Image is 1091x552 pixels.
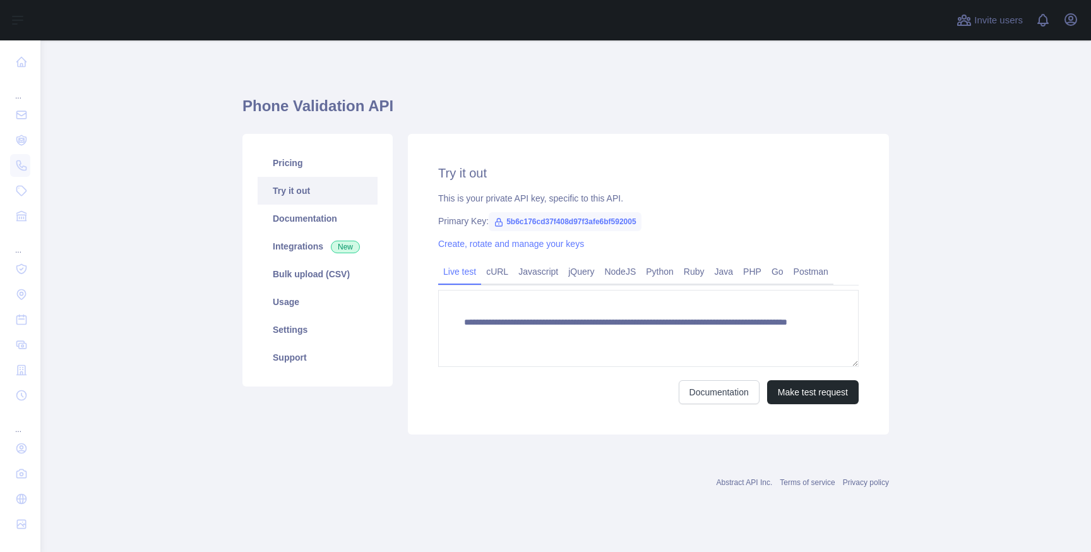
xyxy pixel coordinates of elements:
a: Terms of service [780,478,835,487]
span: Invite users [974,13,1023,28]
a: Java [710,261,739,282]
div: This is your private API key, specific to this API. [438,192,859,205]
a: Ruby [679,261,710,282]
h2: Try it out [438,164,859,182]
h1: Phone Validation API [242,96,889,126]
span: New [331,241,360,253]
a: Documentation [258,205,378,232]
div: ... [10,409,30,435]
button: Invite users [954,10,1025,30]
a: Python [641,261,679,282]
div: ... [10,230,30,255]
a: Live test [438,261,481,282]
a: Abstract API Inc. [717,478,773,487]
a: Usage [258,288,378,316]
a: NodeJS [599,261,641,282]
a: Postman [789,261,833,282]
div: ... [10,76,30,101]
a: Privacy policy [843,478,889,487]
a: Pricing [258,149,378,177]
a: PHP [738,261,766,282]
a: Integrations New [258,232,378,260]
button: Make test request [767,380,859,404]
a: Create, rotate and manage your keys [438,239,584,249]
div: Primary Key: [438,215,859,227]
a: Try it out [258,177,378,205]
a: Go [766,261,789,282]
a: Bulk upload (CSV) [258,260,378,288]
a: jQuery [563,261,599,282]
a: Settings [258,316,378,344]
a: cURL [481,261,513,282]
span: 5b6c176cd37f408d97f3afe6bf592005 [489,212,641,231]
a: Support [258,344,378,371]
a: Javascript [513,261,563,282]
a: Documentation [679,380,760,404]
